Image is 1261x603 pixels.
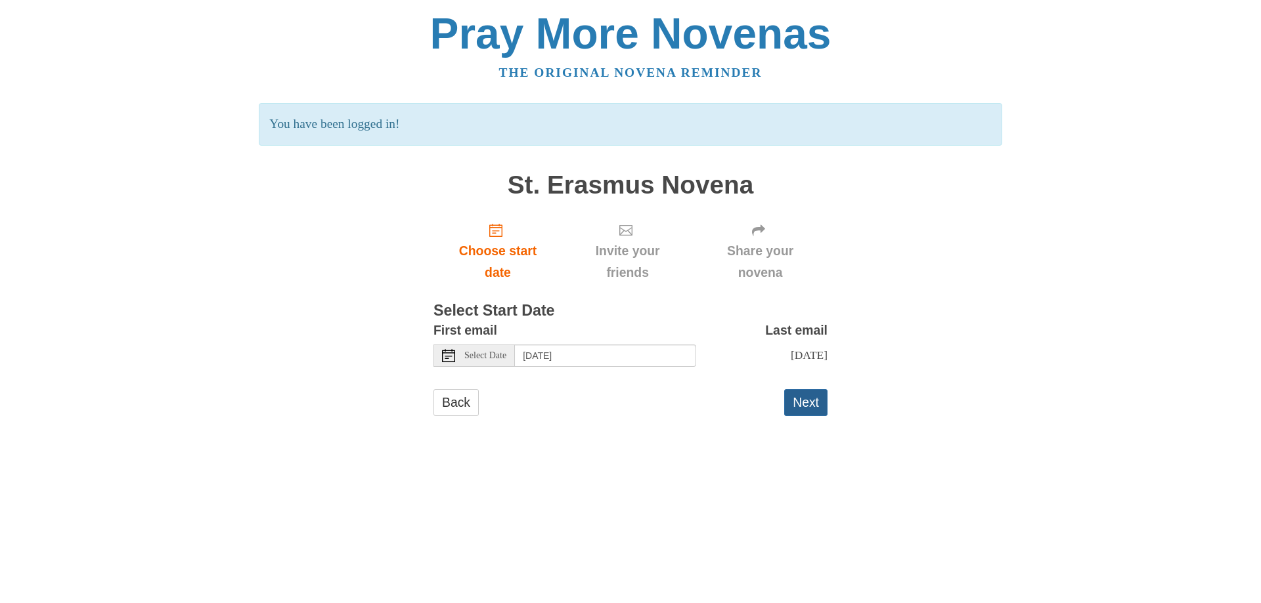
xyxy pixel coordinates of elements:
[430,9,831,58] a: Pray More Novenas
[693,212,828,290] div: Click "Next" to confirm your start date first.
[433,171,828,199] h1: St. Erasmus Novena
[433,212,562,290] a: Choose start date
[433,302,828,320] h3: Select Start Date
[433,389,479,416] a: Back
[784,389,828,416] button: Next
[706,240,814,283] span: Share your novena
[575,240,680,283] span: Invite your friends
[447,240,549,283] span: Choose start date
[259,103,1002,146] p: You have been logged in!
[433,320,497,341] label: First email
[499,66,763,79] a: The original novena reminder
[765,320,828,341] label: Last email
[464,351,506,360] span: Select Date
[791,348,828,362] span: [DATE]
[562,212,693,290] div: Click "Next" to confirm your start date first.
